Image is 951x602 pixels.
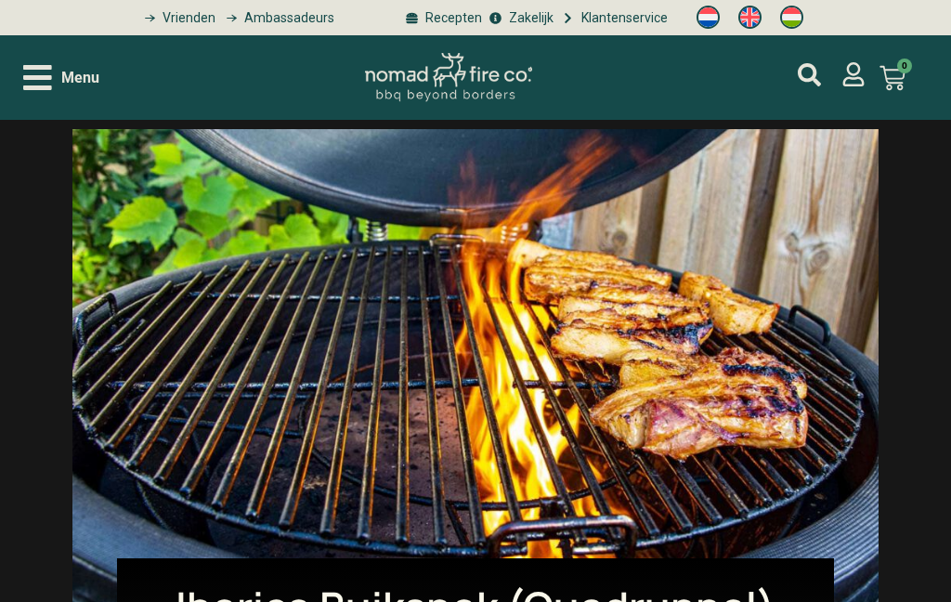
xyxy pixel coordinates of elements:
[365,53,532,102] img: Nomad Logo
[61,67,99,89] span: Menu
[158,8,215,28] span: Vrienden
[558,8,667,28] a: grill bill klantenservice
[738,6,762,29] img: Engels
[841,62,866,86] a: mijn account
[729,1,771,34] a: Switch to Engels
[23,61,99,94] div: Open/Close Menu
[577,8,668,28] span: Klantenservice
[504,8,554,28] span: Zakelijk
[137,8,215,28] a: grill bill vrienden
[240,8,334,28] span: Ambassadeurs
[487,8,554,28] a: grill bill zakeljk
[220,8,334,28] a: grill bill ambassadors
[421,8,482,28] span: Recepten
[780,6,803,29] img: Hongaars
[771,1,813,34] a: Switch to Hongaars
[857,54,928,102] a: 0
[897,59,912,73] span: 0
[798,63,821,86] a: mijn account
[697,6,720,29] img: Nederlands
[403,8,482,28] a: BBQ recepten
